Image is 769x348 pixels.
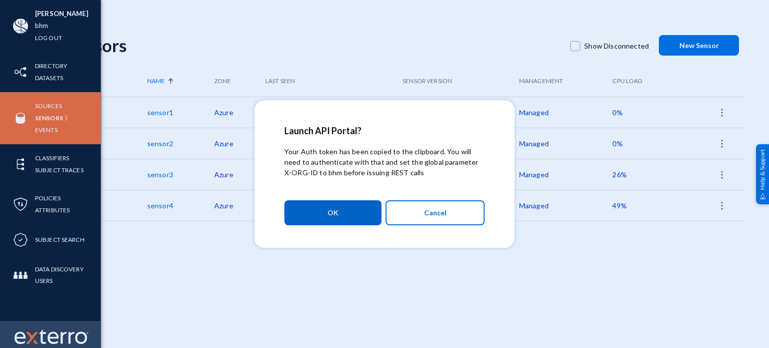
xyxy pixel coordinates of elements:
h2: Launch API Portal? [284,125,485,136]
span: OK [327,204,338,222]
p: Your Auth token has been copied to the clipboard. You will need to authenticate with that and set... [284,146,485,178]
span: Cancel [424,204,447,221]
button: Cancel [386,200,485,225]
button: OK [284,200,381,225]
